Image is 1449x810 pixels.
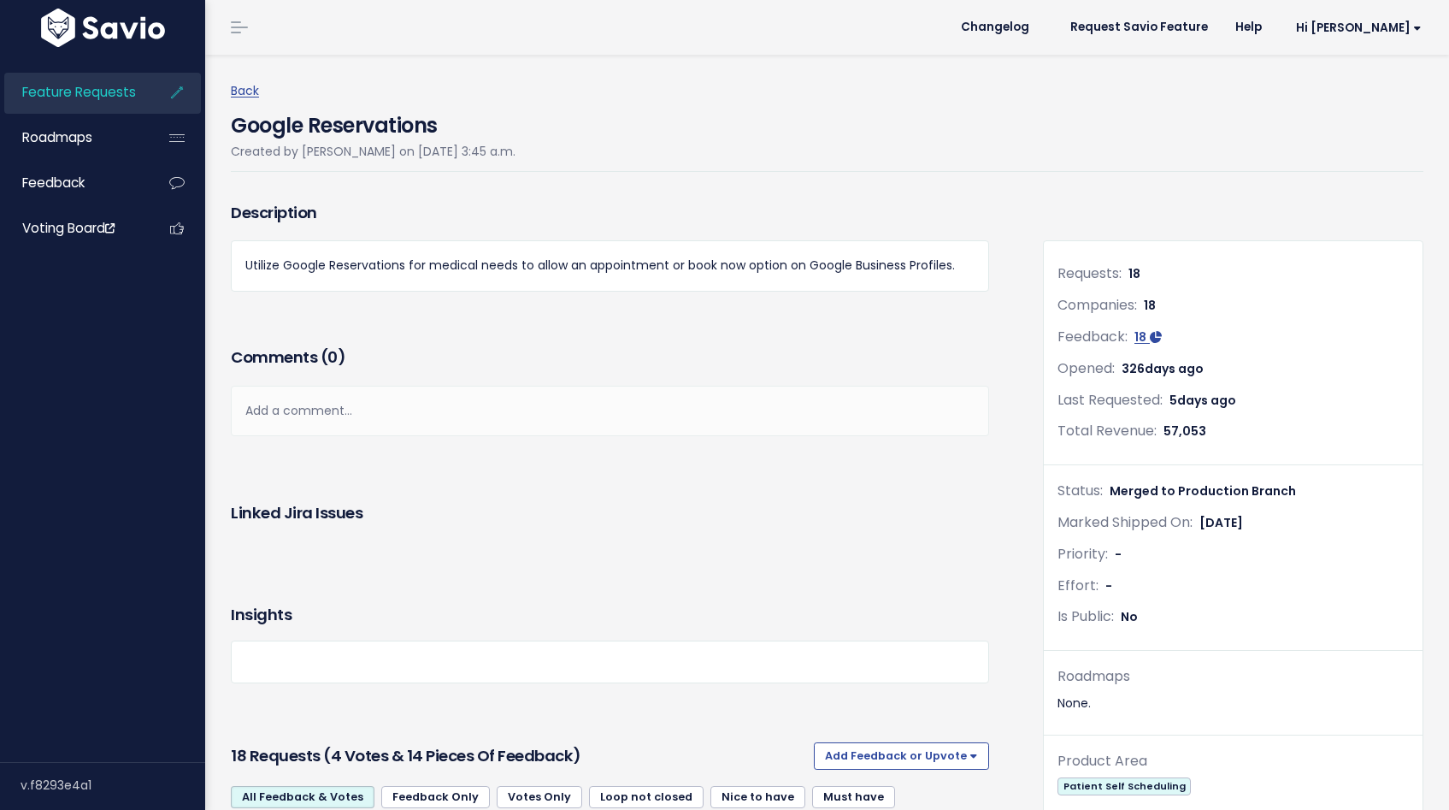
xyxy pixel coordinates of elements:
span: 18 [1144,297,1156,314]
span: [DATE] [1199,514,1243,531]
a: Loop not closed [589,786,704,808]
h3: Comments ( ) [231,346,989,370]
a: Must have [812,786,895,808]
div: Add a comment... [231,386,989,436]
a: Nice to have [710,786,805,808]
span: Total Revenue: [1057,421,1157,440]
span: days ago [1177,392,1236,409]
span: days ago [1145,360,1204,377]
span: Roadmaps [22,128,92,146]
span: Opened: [1057,358,1115,378]
a: Votes Only [497,786,582,808]
p: Utilize Google Reservations for medical needs to allow an appointment or book now option on Googl... [245,255,975,276]
span: Hi [PERSON_NAME] [1296,21,1422,34]
span: Last Requested: [1057,390,1163,410]
span: Status: [1057,481,1103,500]
span: 57,053 [1163,423,1206,440]
span: Created by [PERSON_NAME] on [DATE] 3:45 a.m. [231,143,515,160]
a: All Feedback & Votes [231,786,374,808]
img: logo-white.9d6f32f41409.svg [37,9,169,47]
span: 18 [1128,265,1140,282]
button: Add Feedback or Upvote [814,742,989,770]
a: Feature Requests [4,73,142,112]
div: Product Area [1057,749,1409,774]
span: Companies: [1057,295,1137,315]
span: Patient Self Scheduling [1057,777,1191,795]
span: Is Public: [1057,606,1114,626]
h3: Linked Jira issues [231,501,362,525]
a: Roadmaps [4,118,142,157]
span: No [1121,608,1138,625]
span: Priority: [1057,544,1108,564]
a: 18 [1134,328,1162,346]
h3: 18 Requests (4 Votes & 14 pieces of Feedback) [231,744,807,768]
a: Voting Board [4,209,142,248]
span: Marked Shipped On: [1057,512,1193,532]
span: Effort: [1057,576,1099,595]
h3: Description [231,201,989,225]
div: v.f8293e4a1 [21,763,205,807]
div: None. [1057,693,1409,714]
h3: Insights [231,603,292,627]
a: Request Savio Feature [1057,15,1222,40]
span: 5 [1169,392,1236,409]
a: Back [231,82,259,99]
span: Voting Board [22,219,115,237]
span: Changelog [961,21,1029,33]
span: Merged to Production Branch [1110,482,1296,500]
a: Feedback Only [381,786,490,808]
span: Requests: [1057,263,1122,283]
h4: Google Reservations [231,102,515,141]
span: - [1115,546,1122,563]
span: - [1105,577,1112,594]
span: 326 [1122,360,1204,377]
span: 18 [1134,328,1146,346]
div: Roadmaps [1057,665,1409,689]
span: Feature Requests [22,83,136,101]
a: Help [1222,15,1275,40]
a: Feedback [4,163,142,203]
span: Feedback [22,174,85,192]
span: 0 [327,346,338,368]
a: Hi [PERSON_NAME] [1275,15,1435,41]
span: Feedback: [1057,327,1128,346]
